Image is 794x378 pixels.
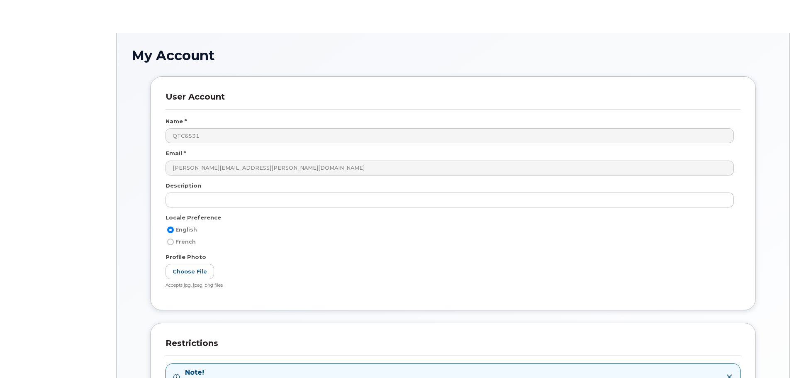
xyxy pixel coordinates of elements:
span: French [175,239,196,245]
h1: My Account [132,48,775,63]
input: French [167,239,174,245]
div: Accepts jpg, jpeg, png files [166,283,734,289]
label: Choose File [166,264,214,279]
label: Description [166,182,201,190]
label: Email * [166,149,186,157]
h3: User Account [166,92,740,110]
h3: Restrictions [166,338,740,356]
label: Profile Photo [166,253,206,261]
label: Name * [166,117,187,125]
strong: Note! [185,368,545,378]
input: English [167,227,174,233]
label: Locale Preference [166,214,221,222]
span: English [175,227,197,233]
